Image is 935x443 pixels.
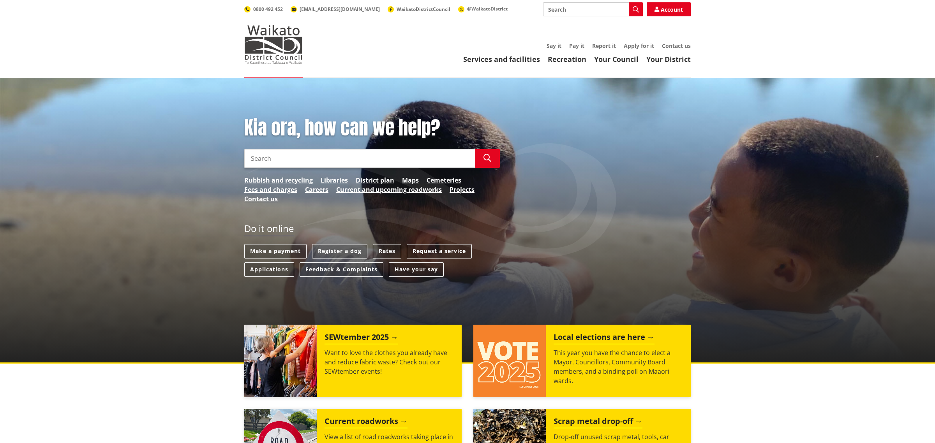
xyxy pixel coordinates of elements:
p: This year you have the chance to elect a Mayor, Councillors, Community Board members, and a bindi... [554,348,683,385]
a: Contact us [662,42,691,49]
h1: Kia ora, how can we help? [244,117,500,139]
a: Local elections are here This year you have the chance to elect a Mayor, Councillors, Community B... [473,325,691,397]
a: Report it [592,42,616,49]
a: SEWtember 2025 Want to love the clothes you already have and reduce fabric waste? Check out our S... [244,325,462,397]
span: [EMAIL_ADDRESS][DOMAIN_NAME] [300,6,380,12]
img: SEWtember [244,325,317,397]
h2: Local elections are here [554,332,654,344]
a: Pay it [569,42,584,49]
a: Contact us [244,194,278,204]
img: Waikato District Council - Te Kaunihera aa Takiwaa o Waikato [244,25,303,64]
a: Make a payment [244,244,307,258]
input: Search input [244,149,475,168]
img: Vote 2025 [473,325,546,397]
a: Maps [402,176,419,185]
a: Say it [547,42,561,49]
a: Your District [646,54,691,64]
a: Libraries [321,176,348,185]
span: @WaikatoDistrict [467,5,508,12]
a: Recreation [548,54,586,64]
p: Want to love the clothes you already have and reduce fabric waste? Check out our SEWtember events! [325,348,454,376]
a: [EMAIL_ADDRESS][DOMAIN_NAME] [291,6,380,12]
input: Search input [543,2,643,16]
a: Current and upcoming roadworks [336,185,442,194]
a: Rubbish and recycling [244,176,313,185]
a: Fees and charges [244,185,297,194]
a: Your Council [594,54,639,64]
h2: SEWtember 2025 [325,332,398,344]
h2: Scrap metal drop-off [554,417,642,428]
span: WaikatoDistrictCouncil [397,6,450,12]
a: Account [647,2,691,16]
a: @WaikatoDistrict [458,5,508,12]
a: District plan [356,176,394,185]
a: WaikatoDistrictCouncil [388,6,450,12]
span: 0800 492 452 [253,6,283,12]
a: Projects [450,185,475,194]
a: Applications [244,262,294,277]
a: Careers [305,185,328,194]
h2: Do it online [244,223,294,237]
a: Request a service [407,244,472,258]
a: 0800 492 452 [244,6,283,12]
a: Cemeteries [427,176,461,185]
a: Services and facilities [463,54,540,64]
a: Register a dog [312,244,367,258]
h2: Current roadworks [325,417,408,428]
a: Rates [373,244,401,258]
a: Feedback & Complaints [300,262,383,277]
a: Have your say [389,262,444,277]
a: Apply for it [624,42,654,49]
